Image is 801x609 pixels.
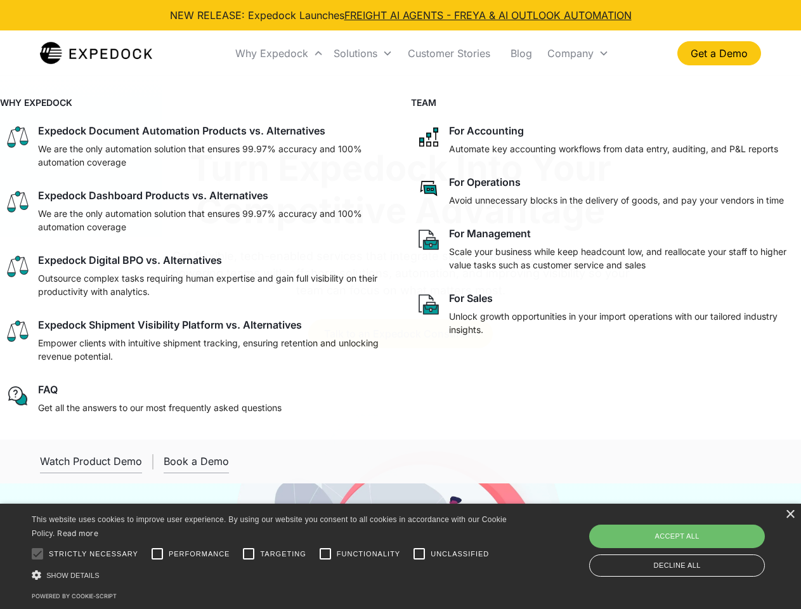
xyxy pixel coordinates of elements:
[57,528,98,538] a: Read more
[416,176,441,201] img: rectangular chat bubble icon
[38,124,325,137] div: Expedock Document Automation Products vs. Alternatives
[32,568,511,582] div: Show details
[260,549,306,560] span: Targeting
[40,450,142,473] a: open lightbox
[32,515,507,539] span: This website uses cookies to improve user experience. By using our website you consent to all coo...
[500,32,542,75] a: Blog
[5,124,30,150] img: scale icon
[38,336,386,363] p: Empower clients with intuitive shipment tracking, ensuring retention and unlocking revenue potent...
[449,193,784,207] p: Avoid unnecessary blocks in the delivery of goods, and pay your vendors in time
[5,318,30,344] img: scale icon
[40,41,152,66] img: Expedock Logo
[38,401,282,414] p: Get all the answers to our most frequently asked questions
[38,318,302,331] div: Expedock Shipment Visibility Platform vs. Alternatives
[170,8,632,23] div: NEW RELEASE: Expedock Launches
[416,292,441,317] img: paper and bag icon
[169,549,230,560] span: Performance
[547,47,594,60] div: Company
[164,455,229,468] div: Book a Demo
[5,254,30,279] img: scale icon
[449,310,797,336] p: Unlock growth opportunities in your import operations with our tailored industry insights.
[38,207,386,233] p: We are the only automation solution that ensures 99.97% accuracy and 100% automation coverage
[590,472,801,609] iframe: Chat Widget
[230,32,329,75] div: Why Expedock
[329,32,398,75] div: Solutions
[5,189,30,214] img: scale icon
[38,272,386,298] p: Outsource complex tasks requiring human expertise and gain full visibility on their productivity ...
[38,254,222,266] div: Expedock Digital BPO vs. Alternatives
[416,227,441,252] img: paper and bag icon
[449,227,531,240] div: For Management
[542,32,614,75] div: Company
[38,383,58,396] div: FAQ
[449,292,493,304] div: For Sales
[38,189,268,202] div: Expedock Dashboard Products vs. Alternatives
[449,245,797,272] p: Scale your business while keep headcount low, and reallocate your staff to higher value tasks suc...
[449,176,521,188] div: For Operations
[235,47,308,60] div: Why Expedock
[40,41,152,66] a: home
[46,572,100,579] span: Show details
[40,455,142,468] div: Watch Product Demo
[431,549,489,560] span: Unclassified
[416,124,441,150] img: network like icon
[677,41,761,65] a: Get a Demo
[49,549,138,560] span: Strictly necessary
[398,32,500,75] a: Customer Stories
[334,47,377,60] div: Solutions
[164,450,229,473] a: Book a Demo
[5,383,30,409] img: regular chat bubble icon
[449,142,778,155] p: Automate key accounting workflows from data entry, auditing, and P&L reports
[32,593,117,599] a: Powered by cookie-script
[337,549,400,560] span: Functionality
[344,9,632,22] a: FREIGHT AI AGENTS - FREYA & AI OUTLOOK AUTOMATION
[38,142,386,169] p: We are the only automation solution that ensures 99.97% accuracy and 100% automation coverage
[449,124,524,137] div: For Accounting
